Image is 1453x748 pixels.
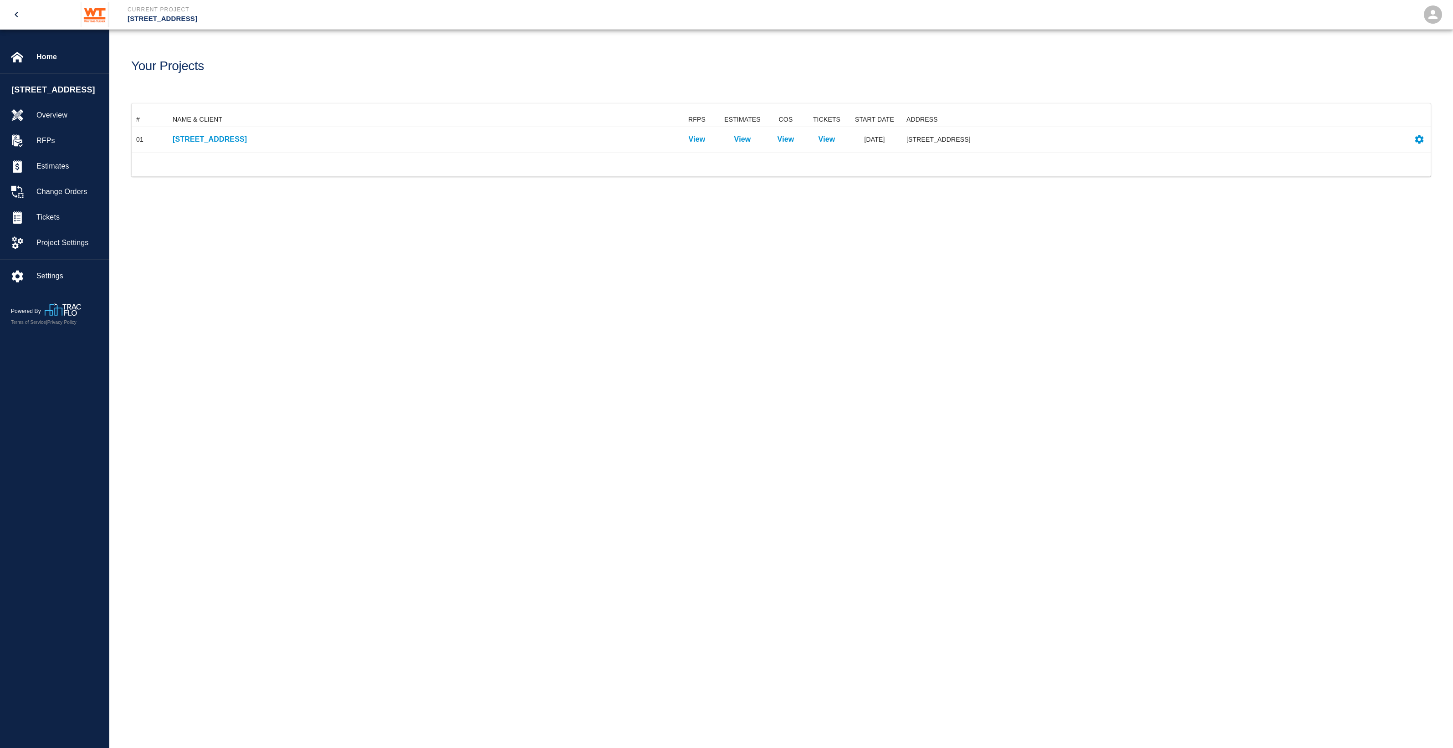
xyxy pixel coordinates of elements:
[902,112,1408,127] div: ADDRESS
[813,112,840,127] div: TICKETS
[688,112,706,127] div: RFPS
[36,271,102,282] span: Settings
[46,320,47,325] span: |
[128,5,776,14] p: Current Project
[36,212,102,223] span: Tickets
[36,161,102,172] span: Estimates
[11,307,45,315] p: Powered By
[81,2,109,27] img: Whiting-Turner
[906,112,938,127] div: ADDRESS
[847,112,902,127] div: START DATE
[136,112,140,127] div: #
[36,51,102,62] span: Home
[36,237,102,248] span: Project Settings
[173,134,670,145] a: [STREET_ADDRESS]
[47,320,77,325] a: Privacy Policy
[689,134,706,145] a: View
[36,186,102,197] span: Change Orders
[128,14,776,24] p: [STREET_ADDRESS]
[855,112,894,127] div: START DATE
[724,112,761,127] div: ESTIMATES
[136,135,143,144] div: 01
[779,112,793,127] div: COS
[1410,130,1428,149] button: Settings
[36,135,102,146] span: RFPs
[36,110,102,121] span: Overview
[45,303,81,316] img: TracFlo
[720,112,765,127] div: ESTIMATES
[765,112,806,127] div: COS
[734,134,751,145] a: View
[131,59,204,74] h1: Your Projects
[132,112,168,127] div: #
[847,127,902,153] div: [DATE]
[906,135,1403,144] div: [STREET_ADDRESS]
[168,112,674,127] div: NAME & CLIENT
[819,134,835,145] a: View
[674,112,720,127] div: RFPS
[11,320,46,325] a: Terms of Service
[11,84,104,96] span: [STREET_ADDRESS]
[778,134,794,145] a: View
[806,112,847,127] div: TICKETS
[5,4,27,26] button: open drawer
[1407,704,1453,748] iframe: Chat Widget
[173,112,222,127] div: NAME & CLIENT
